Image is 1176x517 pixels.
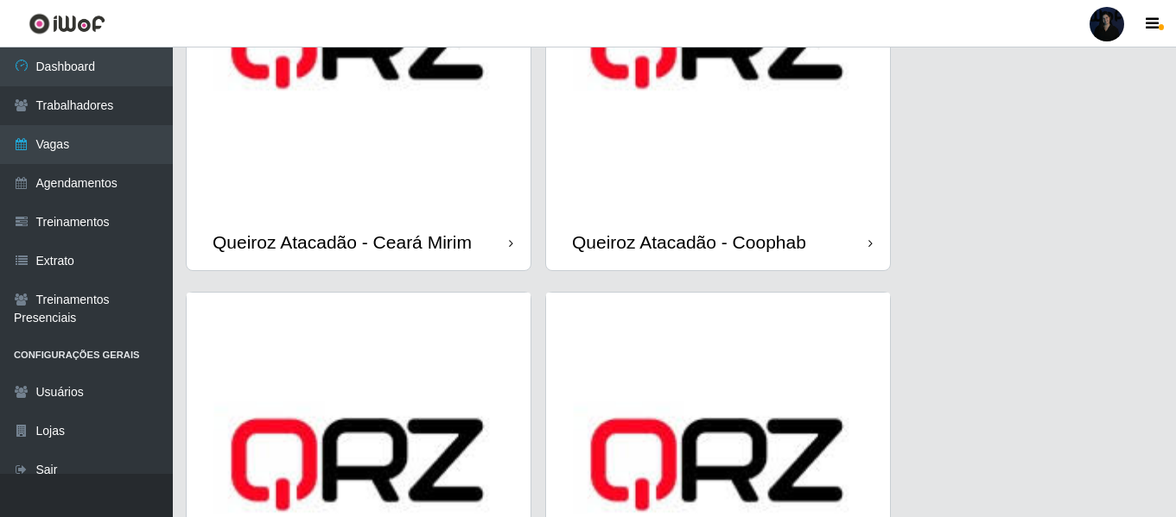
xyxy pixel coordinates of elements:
[29,13,105,35] img: CoreUI Logo
[213,231,472,253] div: Queiroz Atacadão - Ceará Mirim
[572,231,806,253] div: Queiroz Atacadão - Coophab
